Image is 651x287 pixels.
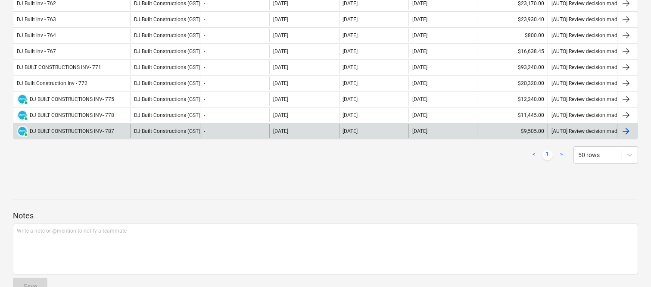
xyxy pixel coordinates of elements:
[273,80,288,86] div: [DATE]
[204,128,205,134] div: -
[273,16,288,22] div: [DATE]
[130,13,199,26] div: DJ Built Constructions (GST)
[542,150,553,160] a: Page 1 is your current page
[204,48,205,54] div: -
[412,48,427,54] div: [DATE]
[478,76,547,90] div: $20,320.00
[273,0,288,6] div: [DATE]
[412,0,427,6] div: [DATE]
[130,92,199,106] div: DJ Built Constructions (GST)
[13,211,638,221] p: Notes
[130,28,199,42] div: DJ Built Constructions (GST)
[478,60,547,74] div: $93,240.00
[130,76,199,90] div: DJ Built Constructions (GST)
[273,128,288,134] div: [DATE]
[412,32,427,38] div: [DATE]
[18,95,27,104] img: xero.svg
[478,13,547,26] div: $23,930.40
[30,112,114,118] div: DJ BUILT CONSTRUCTIONS INV- 778
[130,124,199,138] div: DJ Built Constructions (GST)
[273,48,288,54] div: [DATE]
[273,96,288,102] div: [DATE]
[204,16,205,22] div: -
[478,124,547,138] div: $9,505.00
[17,126,28,137] div: Invoice has been synced with Xero and its status is currently PAID
[608,246,651,287] iframe: Chat Widget
[343,96,358,102] div: [DATE]
[412,64,427,70] div: [DATE]
[130,60,199,74] div: DJ Built Constructions (GST)
[204,64,205,70] div: -
[17,0,56,6] div: DJ Built Inv - 762
[204,0,205,6] div: -
[273,32,288,38] div: [DATE]
[30,96,114,102] div: DJ BUILT CONSTRUCTIONS INV- 775
[412,96,427,102] div: [DATE]
[478,44,547,58] div: $16,638.45
[204,32,205,38] div: -
[412,128,427,134] div: [DATE]
[130,108,199,122] div: DJ Built Constructions (GST)
[343,32,358,38] div: [DATE]
[556,150,567,160] a: Next page
[17,32,56,38] div: DJ Built Inv - 764
[204,80,205,86] div: -
[130,44,199,58] div: DJ Built Constructions (GST)
[17,110,28,121] div: Invoice has been synced with Xero and its status is currently PAID
[204,112,205,118] div: -
[412,112,427,118] div: [DATE]
[273,64,288,70] div: [DATE]
[18,111,27,120] img: xero.svg
[343,0,358,6] div: [DATE]
[17,94,28,105] div: Invoice has been synced with Xero and its status is currently PAID
[17,64,101,70] div: DJ BUILT CONSTRUCTIONS INV- 771
[17,80,87,86] div: DJ Built Construction Inv - 772
[204,96,205,102] div: -
[17,48,56,54] div: DJ Built Inv - 767
[343,112,358,118] div: [DATE]
[343,128,358,134] div: [DATE]
[30,128,114,134] div: DJ BUILT CONSTRUCTIONS INV- 787
[343,16,358,22] div: [DATE]
[273,112,288,118] div: [DATE]
[412,80,427,86] div: [DATE]
[529,150,539,160] a: Previous page
[343,80,358,86] div: [DATE]
[343,48,358,54] div: [DATE]
[478,92,547,106] div: $12,240.00
[478,108,547,122] div: $11,445.00
[343,64,358,70] div: [DATE]
[18,127,27,136] img: xero.svg
[412,16,427,22] div: [DATE]
[478,28,547,42] div: $800.00
[17,16,56,22] div: DJ Built Inv - 763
